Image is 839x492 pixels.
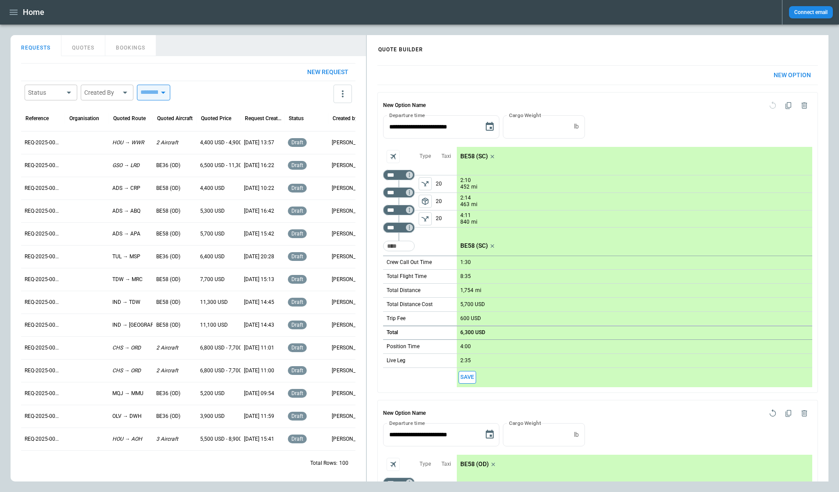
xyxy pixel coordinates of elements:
[419,460,431,468] p: Type
[389,419,425,427] label: Departure time
[333,85,352,103] button: more
[441,153,451,160] p: Taxi
[387,343,419,350] p: Position Time
[368,37,434,57] h4: QUOTE BUILDER
[383,205,415,215] div: Too short
[105,35,156,56] button: BOOKINGS
[244,139,274,146] p: [DATE] 13:57
[460,195,471,201] p: 2:14
[436,175,457,193] p: 20
[112,435,142,443] p: HOU → AOH
[200,413,225,420] p: 3,900 USD
[332,390,369,397] p: [PERSON_NAME]
[574,431,579,439] p: lb
[460,343,471,350] p: 4:00
[156,276,180,283] p: BE58 (OD)
[387,315,405,322] p: Trip Fee
[332,413,369,420] p: [PERSON_NAME]
[290,436,305,442] span: draft
[200,367,253,374] p: 6,800 USD - 7,700 USD
[244,435,274,443] p: [DATE] 15:41
[25,115,49,121] div: Reference
[112,299,140,306] p: IND → TDW
[796,98,812,114] span: Delete quote option
[69,115,99,121] div: Organisation
[25,435,61,443] p: REQ-2025-000239
[244,207,274,215] p: [DATE] 16:42
[112,253,140,260] p: TUL → MSP
[200,207,225,215] p: 5,300 USD
[419,177,432,190] button: left aligned
[25,230,61,238] p: REQ-2025-000248
[781,406,796,421] span: Duplicate quote option
[156,207,180,215] p: BE58 (OD)
[200,139,253,146] p: 4,400 USD - 4,900 USD
[387,357,405,364] p: Live Leg
[332,207,369,215] p: [PERSON_NAME]
[419,212,432,225] span: Type of sector
[289,115,304,121] div: Status
[387,259,432,266] p: Crew Call Out Time
[25,344,61,352] p: REQ-2025-000243
[332,253,369,260] p: [PERSON_NAME]
[156,413,180,420] p: BE36 (OD)
[475,287,481,294] p: mi
[574,123,579,130] p: lb
[471,201,477,208] p: mi
[157,115,193,121] div: Quoted Aircraft
[460,315,481,322] p: 600 USD
[789,6,833,18] button: Connect email
[290,299,305,305] span: draft
[481,118,498,135] button: Choose date, selected date is Aug 14, 2025
[459,371,476,384] span: Save this aircraft quote and copy details to clipboard
[112,230,140,238] p: ADS → APA
[156,162,180,169] p: BE36 (OD)
[332,367,369,374] p: [PERSON_NAME]
[765,98,781,114] span: Reset quote option
[200,435,253,443] p: 5,500 USD - 8,900 USD
[25,253,61,260] p: REQ-2025-000247
[419,177,432,190] span: Type of sector
[112,139,144,146] p: HOU → WWR
[25,367,61,374] p: REQ-2025-000242
[200,185,225,192] p: 4,400 USD
[25,139,61,146] p: REQ-2025-000252
[460,218,470,226] p: 840
[25,276,61,283] p: REQ-2025-000246
[332,321,369,329] p: [PERSON_NAME]
[460,301,485,308] p: 5,700 USD
[290,413,305,419] span: draft
[290,367,305,374] span: draft
[290,345,305,351] span: draft
[112,413,142,420] p: OLV → DWH
[113,115,146,121] div: Quoted Route
[383,222,415,233] div: Too short
[436,210,457,227] p: 20
[460,212,471,219] p: 4:11
[481,426,498,443] button: Choose date, selected date is Aug 1, 2025
[383,98,426,114] h6: New Option Name
[244,185,274,192] p: [DATE] 10:22
[460,153,488,160] p: BE58 (SC)
[25,162,61,169] p: REQ-2025-000251
[460,273,471,280] p: 8:35
[387,150,400,163] span: Aircraft selection
[460,460,489,468] p: BE58 (OD)
[25,321,61,329] p: REQ-2025-000244
[156,390,180,397] p: BE36 (OD)
[460,177,471,184] p: 2:10
[471,183,477,191] p: mi
[156,299,180,306] p: BE58 (OD)
[460,259,471,266] p: 1:30
[459,371,476,384] button: Save
[332,139,369,146] p: [PERSON_NAME]
[11,35,61,56] button: REQUESTS
[419,195,432,208] span: Type of sector
[290,322,305,328] span: draft
[244,413,274,420] p: [DATE] 11:59
[781,98,796,114] span: Duplicate quote option
[383,170,415,180] div: Too short
[419,153,431,160] p: Type
[84,88,119,97] div: Created By
[112,367,141,374] p: CHS → ORD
